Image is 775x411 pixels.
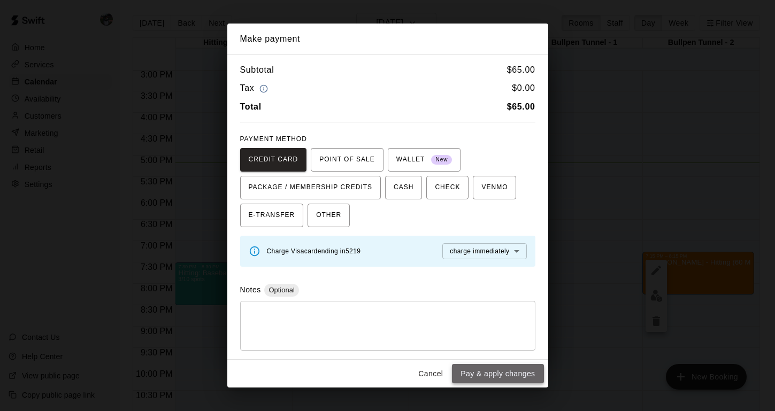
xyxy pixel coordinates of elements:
[249,179,373,196] span: PACKAGE / MEMBERSHIP CREDITS
[507,102,535,111] b: $ 65.00
[240,135,307,143] span: PAYMENT METHOD
[240,81,271,96] h6: Tax
[426,176,469,199] button: CHECK
[413,364,448,384] button: Cancel
[249,151,298,168] span: CREDIT CARD
[240,176,381,199] button: PACKAGE / MEMBERSHIP CREDITS
[308,204,350,227] button: OTHER
[240,285,261,294] label: Notes
[507,63,535,77] h6: $ 65.00
[240,148,307,172] button: CREDIT CARD
[396,151,452,168] span: WALLET
[240,102,262,111] b: Total
[227,24,548,55] h2: Make payment
[450,247,509,255] span: charge immediately
[240,63,274,77] h6: Subtotal
[385,176,422,199] button: CASH
[481,179,508,196] span: VENMO
[267,247,361,255] span: Charge Visa card ending in 5219
[264,286,298,294] span: Optional
[452,364,543,384] button: Pay & apply changes
[512,81,535,96] h6: $ 0.00
[240,204,304,227] button: E-TRANSFER
[316,207,341,224] span: OTHER
[473,176,516,199] button: VENMO
[319,151,374,168] span: POINT OF SALE
[249,207,295,224] span: E-TRANSFER
[311,148,383,172] button: POINT OF SALE
[435,179,460,196] span: CHECK
[431,153,452,167] span: New
[388,148,461,172] button: WALLET New
[394,179,413,196] span: CASH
